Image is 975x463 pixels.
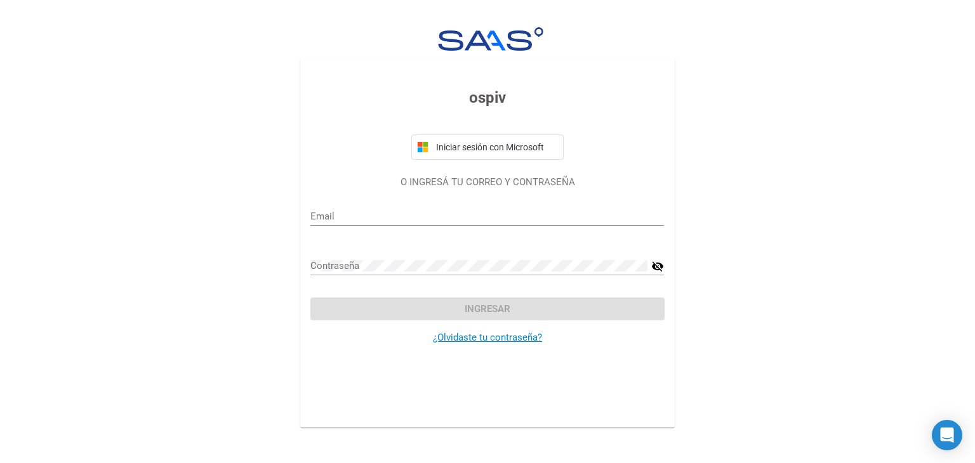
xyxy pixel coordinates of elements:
[433,332,542,343] a: ¿Olvidaste tu contraseña?
[434,142,558,152] span: Iniciar sesión con Microsoft
[465,303,510,315] span: Ingresar
[310,175,664,190] p: O INGRESÁ TU CORREO Y CONTRASEÑA
[310,297,664,320] button: Ingresar
[932,420,962,450] div: Open Intercom Messenger
[651,259,664,274] mat-icon: visibility_off
[310,86,664,109] h3: ospiv
[411,134,564,160] button: Iniciar sesión con Microsoft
